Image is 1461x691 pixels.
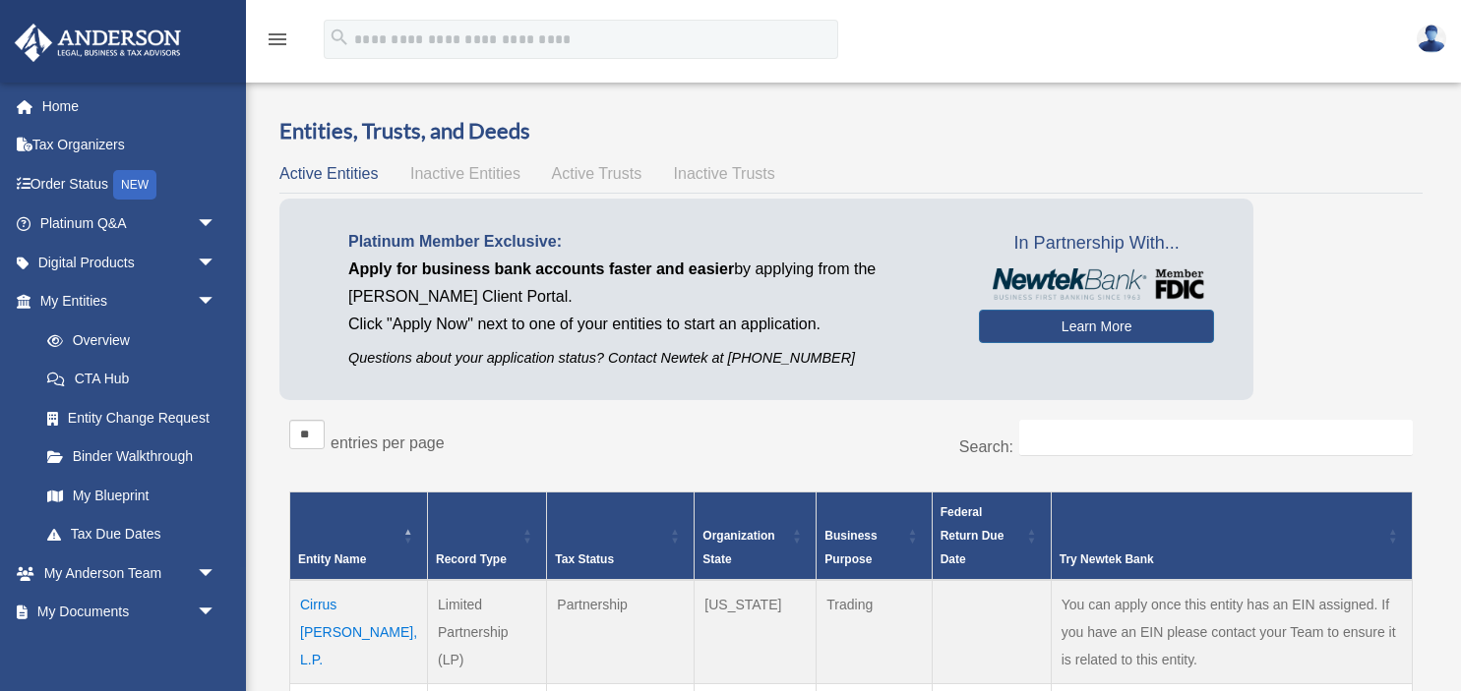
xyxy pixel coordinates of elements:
span: arrow_drop_down [197,243,236,283]
span: arrow_drop_down [197,553,236,594]
td: Cirrus [PERSON_NAME], L.P. [290,580,428,684]
div: Try Newtek Bank [1060,547,1382,571]
a: Tax Organizers [14,126,246,165]
span: Tax Status [555,552,614,566]
td: Trading [817,580,932,684]
a: Order StatusNEW [14,164,246,204]
p: Platinum Member Exclusive: [348,228,949,256]
td: Partnership [547,580,695,684]
a: menu [266,34,289,51]
a: Entity Change Request [28,398,236,437]
a: My Anderson Teamarrow_drop_down [14,553,246,593]
td: You can apply once this entity has an EIN assigned. If you have an EIN please contact your Team t... [1051,580,1412,684]
th: Try Newtek Bank : Activate to sort [1051,492,1412,581]
i: search [329,27,350,48]
th: Record Type: Activate to sort [428,492,547,581]
label: entries per page [331,434,445,451]
a: Binder Walkthrough [28,437,236,477]
th: Tax Status: Activate to sort [547,492,695,581]
span: Inactive Entities [410,165,520,182]
span: Apply for business bank accounts faster and easier [348,260,734,277]
span: Entity Name [298,552,366,566]
img: Anderson Advisors Platinum Portal [9,24,187,62]
a: Digital Productsarrow_drop_down [14,243,246,282]
th: Federal Return Due Date: Activate to sort [932,492,1051,581]
td: [US_STATE] [695,580,817,684]
a: CTA Hub [28,360,236,399]
th: Business Purpose: Activate to sort [817,492,932,581]
span: In Partnership With... [979,228,1214,259]
a: My Blueprint [28,476,236,515]
a: Platinum Q&Aarrow_drop_down [14,204,246,244]
a: My Entitiesarrow_drop_down [14,282,236,321]
span: Active Entities [279,165,378,182]
span: Federal Return Due Date [941,505,1004,566]
div: NEW [113,170,156,200]
a: My Documentsarrow_drop_down [14,593,246,632]
span: Active Trusts [552,165,642,182]
span: arrow_drop_down [197,204,236,245]
i: menu [266,28,289,51]
th: Organization State: Activate to sort [695,492,817,581]
img: NewtekBankLogoSM.png [989,268,1204,300]
a: Learn More [979,310,1214,343]
p: by applying from the [PERSON_NAME] Client Portal. [348,256,949,311]
a: Overview [28,320,226,360]
th: Entity Name: Activate to invert sorting [290,492,428,581]
span: Business Purpose [824,529,877,566]
a: Tax Due Dates [28,515,236,554]
img: User Pic [1417,25,1446,53]
span: arrow_drop_down [197,282,236,322]
span: Inactive Trusts [674,165,775,182]
a: Home [14,86,246,126]
p: Click "Apply Now" next to one of your entities to start an application. [348,311,949,338]
td: Limited Partnership (LP) [428,580,547,684]
span: Organization State [702,529,774,566]
h3: Entities, Trusts, and Deeds [279,116,1423,146]
span: Record Type [436,552,507,566]
p: Questions about your application status? Contact Newtek at [PHONE_NUMBER] [348,346,949,371]
span: arrow_drop_down [197,593,236,633]
label: Search: [959,438,1013,455]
